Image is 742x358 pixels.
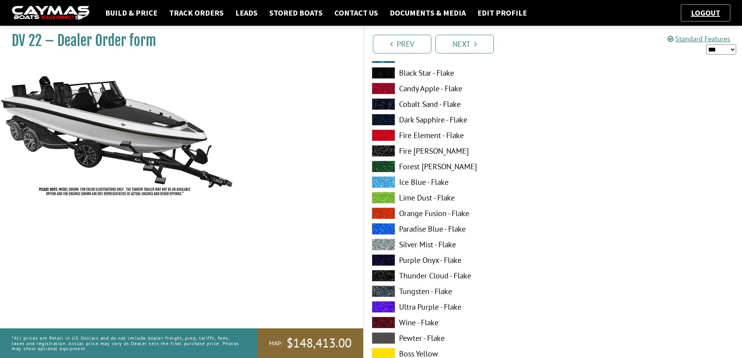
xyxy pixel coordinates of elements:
[372,301,545,313] label: Ultra Purple - Flake
[668,34,730,43] a: Standard Features
[372,285,545,297] label: Tungsten - Flake
[372,176,545,188] label: Ice Blue - Flake
[372,207,545,219] label: Orange Fusion - Flake
[372,129,545,141] label: Fire Element - Flake
[371,34,742,53] ul: Pagination
[257,328,363,358] a: MAP:$148,413.00
[687,8,724,18] a: Logout
[269,339,283,347] span: MAP:
[435,35,494,53] a: Next
[12,331,240,355] p: *All prices are Retail in US Dollars and do not include dealer freight, prep, tariffs, fees, taxe...
[372,223,545,235] label: Paradise Blue - Flake
[372,254,545,266] label: Purple Onyx - Flake
[330,8,382,18] a: Contact Us
[473,8,531,18] a: Edit Profile
[372,317,545,328] label: Wine - Flake
[165,8,228,18] a: Track Orders
[265,8,327,18] a: Stored Boats
[372,270,545,282] label: Thunder Cloud - Flake
[372,114,545,126] label: Dark Sapphire - Flake
[286,335,352,351] span: $148,413.00
[372,145,545,157] label: Fire [PERSON_NAME]
[231,8,261,18] a: Leads
[373,35,431,53] a: Prev
[12,6,90,20] img: caymas-dealer-connect-2ed40d3bc7270c1d8d7ffb4b79bf05adc795679939227970def78ec6f6c03838.gif
[386,8,470,18] a: Documents & Media
[372,332,545,344] label: Pewter - Flake
[12,32,344,50] h1: DV 22 – Dealer Order form
[372,98,545,110] label: Cobalt Sand - Flake
[372,161,545,172] label: Forest [PERSON_NAME]
[372,192,545,204] label: Lime Dust - Flake
[372,239,545,250] label: Silver Mist - Flake
[101,8,161,18] a: Build & Price
[372,83,545,94] label: Candy Apple - Flake
[372,67,545,79] label: Black Star - Flake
